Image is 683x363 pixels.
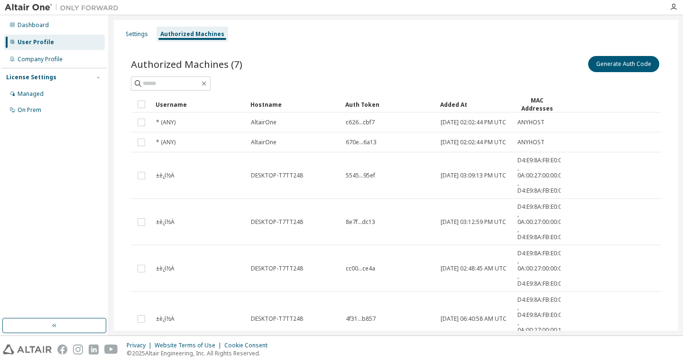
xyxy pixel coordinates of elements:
div: Settings [126,30,148,38]
div: Hostname [250,97,338,112]
div: Username [156,97,243,112]
span: [DATE] 06:40:58 AM UTC [441,315,507,323]
span: AltairOne [251,139,277,146]
img: youtube.svg [104,344,118,354]
div: Added At [440,97,509,112]
span: DESKTOP-T7TT248 [251,172,303,179]
div: Dashboard [18,21,49,29]
span: Authorized Machines (7) [131,57,242,71]
span: ±è¿ì½Ä [156,218,175,226]
span: D4:E9:8A:FB:E0:00 , 0A:00:27:00:00:0E , D4:E9:8A:FB:E0:04 [517,157,565,195]
span: [DATE] 03:09:13 PM UTC [441,172,506,179]
div: MAC Addresses [517,96,557,112]
img: linkedin.svg [89,344,99,354]
div: Company Profile [18,56,63,63]
span: ANYHOST [517,119,545,126]
span: 5545...95ef [346,172,375,179]
div: Auth Token [345,97,433,112]
p: © 2025 Altair Engineering, Inc. All Rights Reserved. [127,349,273,357]
span: ±è¿ì½Ä [156,265,175,272]
img: altair_logo.svg [3,344,52,354]
div: User Profile [18,38,54,46]
span: [DATE] 02:02:44 PM UTC [441,139,506,146]
span: c626...cbf7 [346,119,375,126]
span: cc00...ce4a [346,265,375,272]
img: facebook.svg [57,344,67,354]
div: On Prem [18,106,41,114]
span: 670e...6a13 [346,139,377,146]
div: Authorized Machines [160,30,224,38]
div: License Settings [6,74,56,81]
span: D4:E9:8A:FB:E0:00 , 0A:00:27:00:00:0E , D4:E9:8A:FB:E0:04 [517,250,565,288]
span: 4f31...b857 [346,315,376,323]
span: * (ANY) [156,119,175,126]
span: D4:E9:8A:FB:E0:00 , D4:E9:8A:FB:E0:04 , 0A:00:27:00:00:10 , [MAC_ADDRESS] [517,296,565,342]
span: [DATE] 03:12:59 PM UTC [441,218,506,226]
span: [DATE] 02:48:45 AM UTC [441,265,507,272]
span: DESKTOP-T7TT248 [251,218,303,226]
span: AltairOne [251,119,277,126]
span: ±è¿ì½Ä [156,172,175,179]
span: ANYHOST [517,139,545,146]
span: D4:E9:8A:FB:E0:00 , 0A:00:27:00:00:0E , D4:E9:8A:FB:E0:04 [517,203,565,241]
img: instagram.svg [73,344,83,354]
span: [DATE] 02:02:44 PM UTC [441,119,506,126]
span: ±è¿ì½Ä [156,315,175,323]
div: Managed [18,90,44,98]
div: Cookie Consent [224,342,273,349]
span: DESKTOP-T7TT248 [251,315,303,323]
span: * (ANY) [156,139,175,146]
span: 8e7f...dc13 [346,218,375,226]
div: Privacy [127,342,155,349]
span: DESKTOP-T7TT248 [251,265,303,272]
img: Altair One [5,3,123,12]
div: Website Terms of Use [155,342,224,349]
button: Generate Auth Code [588,56,659,72]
